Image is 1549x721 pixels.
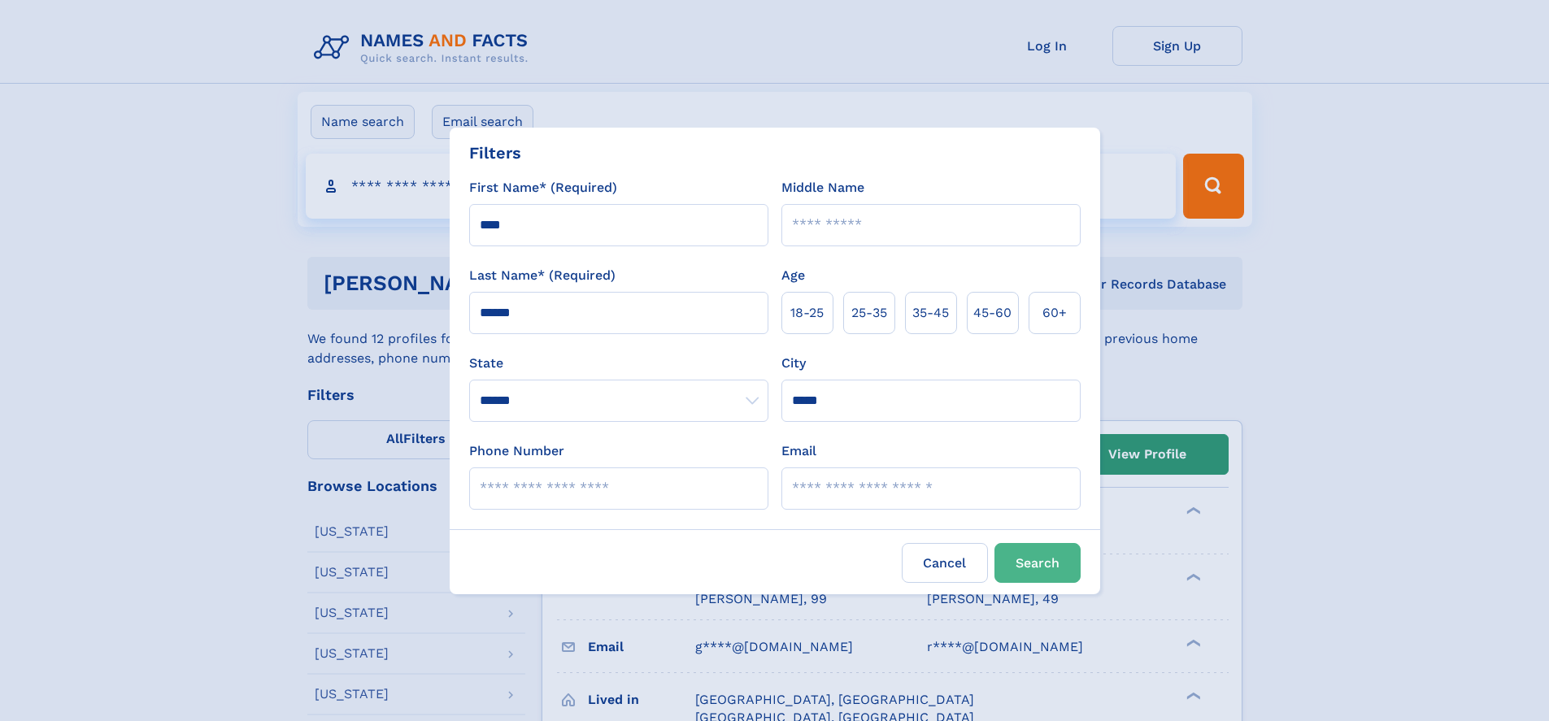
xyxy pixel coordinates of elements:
span: 35‑45 [912,303,949,323]
label: State [469,354,768,373]
label: First Name* (Required) [469,178,617,198]
label: City [781,354,806,373]
label: Age [781,266,805,285]
label: Cancel [902,543,988,583]
span: 45‑60 [973,303,1012,323]
button: Search [994,543,1081,583]
label: Email [781,441,816,461]
label: Middle Name [781,178,864,198]
span: 60+ [1042,303,1067,323]
span: 18‑25 [790,303,824,323]
span: 25‑35 [851,303,887,323]
div: Filters [469,141,521,165]
label: Last Name* (Required) [469,266,616,285]
label: Phone Number [469,441,564,461]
